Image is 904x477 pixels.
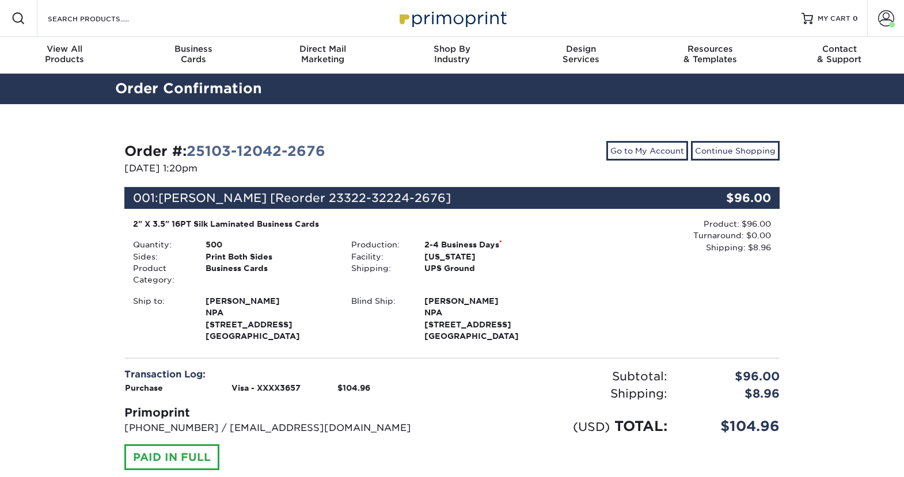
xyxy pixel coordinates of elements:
[124,444,219,471] div: PAID IN FULL
[452,385,676,402] div: Shipping:
[606,141,688,161] a: Go to My Account
[424,295,553,341] strong: [GEOGRAPHIC_DATA]
[124,143,325,159] strong: Order #:
[206,307,334,318] span: NPA
[388,37,516,74] a: Shop ByIndustry
[206,295,334,307] span: [PERSON_NAME]
[124,421,443,435] p: [PHONE_NUMBER] / [EMAIL_ADDRESS][DOMAIN_NAME]
[853,14,858,22] span: 0
[691,141,780,161] a: Continue Shopping
[343,251,415,262] div: Facility:
[206,319,334,330] span: [STREET_ADDRESS]
[645,44,774,64] div: & Templates
[133,218,553,230] div: 2" X 3.5" 16PT Silk Laminated Business Cards
[47,12,159,25] input: SEARCH PRODUCTS.....
[516,37,645,74] a: DesignServices
[125,383,163,392] strong: Purchase
[516,44,645,54] span: Design
[645,37,774,74] a: Resources& Templates
[197,262,343,286] div: Business Cards
[394,6,510,30] img: Primoprint
[197,239,343,250] div: 500
[343,262,415,274] div: Shipping:
[124,404,443,421] div: Primoprint
[818,14,850,24] span: MY CART
[416,262,561,274] div: UPS Ground
[259,44,388,64] div: Marketing
[124,262,197,286] div: Product Category:
[343,239,415,250] div: Production:
[775,37,904,74] a: Contact& Support
[231,383,301,392] strong: Visa - XXXX3657
[676,385,788,402] div: $8.96
[516,44,645,64] div: Services
[416,239,561,250] div: 2-4 Business Days
[775,44,904,64] div: & Support
[573,419,610,434] small: (USD)
[124,251,197,262] div: Sides:
[124,368,443,381] div: Transaction Log:
[614,418,667,434] span: TOTAL:
[416,251,561,262] div: [US_STATE]
[424,307,553,318] span: NPA
[259,37,388,74] a: Direct MailMarketing
[452,368,676,385] div: Subtotal:
[388,44,516,54] span: Shop By
[206,295,334,341] strong: [GEOGRAPHIC_DATA]
[676,368,788,385] div: $96.00
[124,187,670,209] div: 001:
[129,37,258,74] a: BusinessCards
[670,187,780,209] div: $96.00
[676,416,788,437] div: $104.96
[775,44,904,54] span: Contact
[424,319,553,330] span: [STREET_ADDRESS]
[337,383,370,392] strong: $104.96
[343,295,415,342] div: Blind Ship:
[645,44,774,54] span: Resources
[129,44,258,54] span: Business
[197,251,343,262] div: Print Both Sides
[561,218,771,253] div: Product: $96.00 Turnaround: $0.00 Shipping: $8.96
[158,191,451,205] span: [PERSON_NAME] [Reorder 23322-32224-2676]
[259,44,388,54] span: Direct Mail
[187,143,325,159] a: 25103-12042-2676
[107,78,797,100] h2: Order Confirmation
[124,239,197,250] div: Quantity:
[424,295,553,307] span: [PERSON_NAME]
[129,44,258,64] div: Cards
[388,44,516,64] div: Industry
[124,295,197,342] div: Ship to:
[124,162,443,175] p: [DATE] 1:20pm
